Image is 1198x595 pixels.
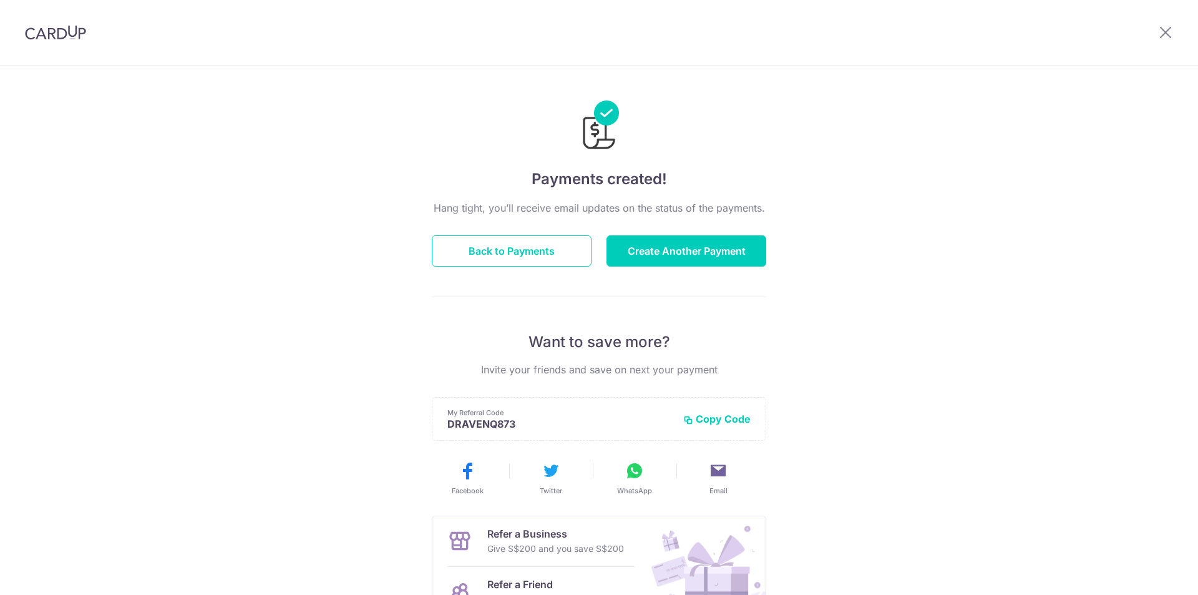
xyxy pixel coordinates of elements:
[447,408,673,418] p: My Referral Code
[432,235,592,267] button: Back to Payments
[25,25,86,40] img: CardUp
[683,413,751,425] button: Copy Code
[487,526,624,541] p: Refer a Business
[432,362,766,377] p: Invite your friends and save on next your payment
[540,486,562,496] span: Twitter
[617,486,652,496] span: WhatsApp
[432,332,766,352] p: Want to save more?
[432,168,766,190] h4: Payments created!
[514,461,588,496] button: Twitter
[579,101,619,153] img: Payments
[487,541,624,556] p: Give S$200 and you save S$200
[447,418,673,430] p: DRAVENQ873
[606,235,766,267] button: Create Another Payment
[709,486,728,496] span: Email
[432,200,766,215] p: Hang tight, you’ll receive email updates on the status of the payments.
[431,461,504,496] button: Facebook
[452,486,484,496] span: Facebook
[598,461,671,496] button: WhatsApp
[487,577,613,592] p: Refer a Friend
[681,461,755,496] button: Email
